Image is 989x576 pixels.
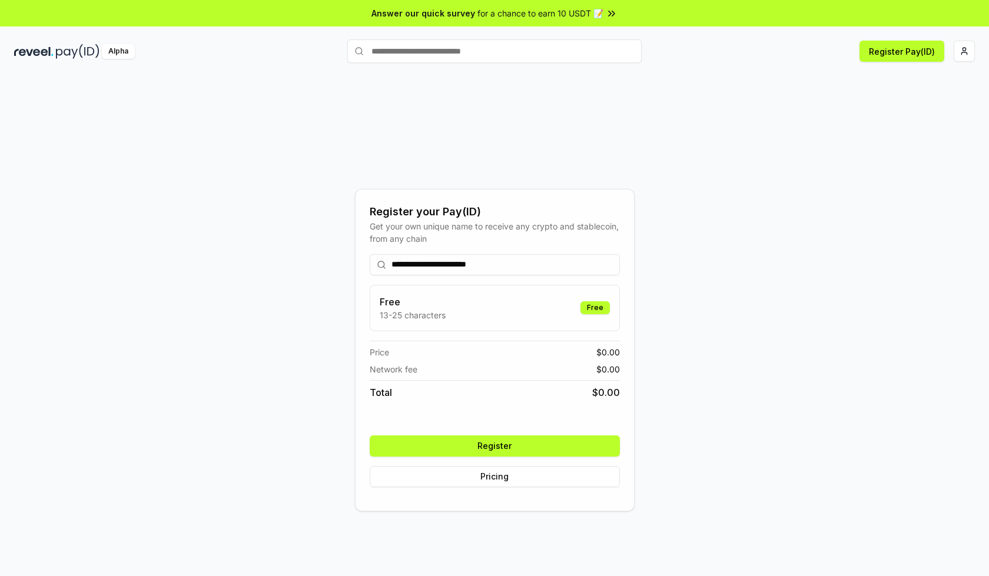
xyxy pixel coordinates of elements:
span: Network fee [370,363,417,375]
span: Price [370,346,389,358]
button: Register Pay(ID) [859,41,944,62]
div: Register your Pay(ID) [370,204,620,220]
div: Alpha [102,44,135,59]
h3: Free [380,295,446,309]
span: $ 0.00 [596,346,620,358]
span: $ 0.00 [592,385,620,399]
span: $ 0.00 [596,363,620,375]
button: Pricing [370,466,620,487]
button: Register [370,435,620,457]
div: Free [580,301,610,314]
p: 13-25 characters [380,309,446,321]
img: pay_id [56,44,99,59]
span: Total [370,385,392,399]
img: reveel_dark [14,44,54,59]
span: Answer our quick survey [371,7,475,19]
span: for a chance to earn 10 USDT 📝 [477,7,603,19]
div: Get your own unique name to receive any crypto and stablecoin, from any chain [370,220,620,245]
